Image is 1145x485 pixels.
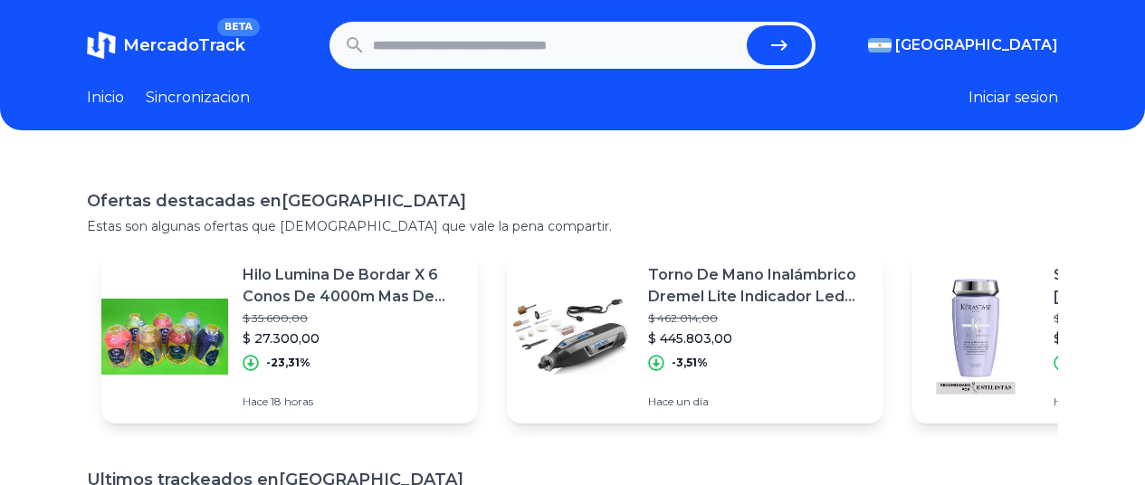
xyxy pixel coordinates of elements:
span: MercadoTrack [123,35,245,55]
a: Featured imageHilo Lumina De Bordar X 6 Conos De 4000m Mas De 200 Colores!$ 35.600,00$ 27.300,00-... [101,250,478,423]
p: $ 462.014,00 [648,311,869,326]
img: MercadoTrack [87,31,116,60]
p: Hilo Lumina De Bordar X 6 Conos De 4000m Mas De 200 Colores! [243,264,463,308]
p: $ 27.300,00 [243,329,463,347]
span: [GEOGRAPHIC_DATA] [895,34,1058,56]
a: Featured imageTorno De Mano Inalámbrico Dremel Lite Indicador Led Liviano$ 462.014,00$ 445.803,00... [507,250,883,423]
p: $ 35.600,00 [243,311,463,326]
p: $ 445.803,00 [648,329,869,347]
a: MercadoTrackBETA [87,31,245,60]
p: -23,31% [266,356,310,370]
p: Estas son algunas ofertas que [DEMOGRAPHIC_DATA] que vale la pena compartir. [87,217,1058,235]
a: Inicio [87,87,124,109]
h1: Ofertas destacadas en [GEOGRAPHIC_DATA] [87,188,1058,214]
p: Hace un día [648,395,869,409]
button: Iniciar sesion [968,87,1058,109]
button: [GEOGRAPHIC_DATA] [868,34,1058,56]
a: Sincronizacion [146,87,250,109]
p: Hace 18 horas [243,395,463,409]
p: Torno De Mano Inalámbrico Dremel Lite Indicador Led Liviano [648,264,869,308]
span: BETA [217,18,260,36]
img: Featured image [912,273,1039,400]
p: -3,51% [672,356,708,370]
img: Featured image [507,273,634,400]
img: Argentina [868,38,892,52]
img: Featured image [101,273,228,400]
